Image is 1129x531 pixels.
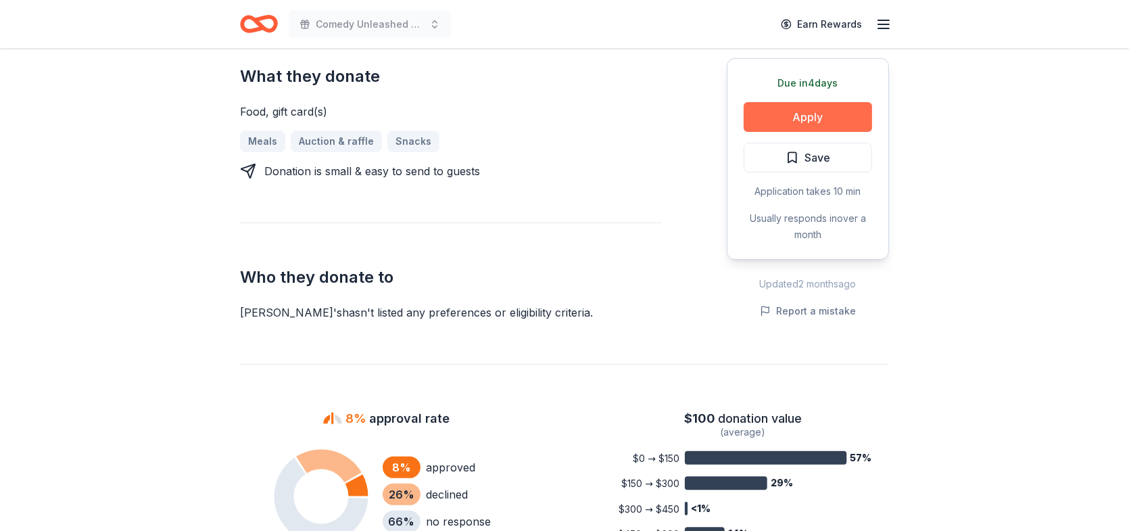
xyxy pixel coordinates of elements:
[240,131,285,152] a: Meals
[760,303,856,319] button: Report a mistake
[240,267,662,288] h2: Who they donate to
[264,163,480,179] div: Donation is small & easy to send to guests
[387,131,439,152] a: Snacks
[850,452,871,463] tspan: 57%
[345,408,366,430] span: 8%
[597,424,889,440] div: (average)
[744,75,872,91] div: Due in 4 days
[291,131,382,152] a: Auction & raffle
[240,66,662,87] h2: What they donate
[744,183,872,200] div: Application takes 10 min
[744,102,872,132] button: Apply
[383,484,421,505] div: 26 %
[718,408,802,430] span: donation value
[621,478,679,489] tspan: $150 → $300
[773,12,870,37] a: Earn Rewards
[633,453,679,464] tspan: $0 → $150
[804,149,830,166] span: Save
[619,503,679,515] tspan: $300 → $450
[744,143,872,172] button: Save
[289,11,451,38] button: Comedy Unleashed 2025
[426,459,475,476] div: approved
[727,276,889,292] div: Updated 2 months ago
[240,103,662,120] div: Food, gift card(s)
[744,210,872,243] div: Usually responds in over a month
[691,503,711,514] tspan: <1%
[316,16,424,32] span: Comedy Unleashed 2025
[369,408,450,430] span: approval rate
[383,457,421,478] div: 8 %
[426,486,468,503] div: declined
[240,8,278,40] a: Home
[771,477,793,488] tspan: 29%
[684,408,715,430] span: $ 100
[240,304,662,321] div: [PERSON_NAME]'s hasn ' t listed any preferences or eligibility criteria.
[426,513,491,530] div: no response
